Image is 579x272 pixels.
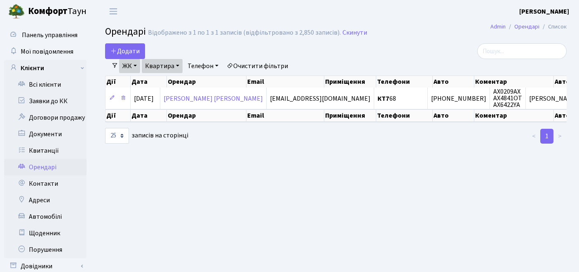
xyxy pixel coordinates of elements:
[21,47,73,56] span: Мої повідомлення
[377,94,389,103] b: КТ7
[514,22,539,31] a: Орендарі
[324,76,376,88] th: Приміщення
[110,47,140,56] span: Додати
[433,109,474,122] th: Авто
[342,29,367,37] a: Скинути
[324,109,376,122] th: Приміщення
[105,76,131,88] th: Дії
[4,43,87,60] a: Мої повідомлення
[119,59,140,73] a: ЖК
[433,76,474,88] th: Авто
[4,93,87,109] a: Заявки до КК
[4,142,87,159] a: Квитанції
[22,31,77,40] span: Панель управління
[4,76,87,93] a: Всі клієнти
[376,109,433,122] th: Телефони
[148,29,341,37] div: Відображено з 1 по 1 з 1 записів (відфільтровано з 2,850 записів).
[184,59,222,73] a: Телефон
[134,94,154,103] span: [DATE]
[4,126,87,142] a: Документи
[4,225,87,241] a: Щоденник
[4,175,87,192] a: Контакти
[519,7,569,17] a: [PERSON_NAME]
[4,159,87,175] a: Орендарі
[4,27,87,43] a: Панель управління
[223,59,291,73] a: Очистити фільтри
[246,76,324,88] th: Email
[105,109,131,122] th: Дії
[167,76,246,88] th: Орендар
[377,95,424,102] span: 68
[478,18,579,35] nav: breadcrumb
[4,192,87,208] a: Адреси
[376,76,433,88] th: Телефони
[540,129,553,144] a: 1
[131,109,167,122] th: Дата
[8,3,25,20] img: logo.png
[539,22,567,31] li: Список
[246,109,324,122] th: Email
[103,5,124,18] button: Переключити навігацію
[474,76,554,88] th: Коментар
[4,109,87,126] a: Договори продажу
[28,5,87,19] span: Таун
[493,88,522,108] span: AX0209AX АХ4841ОТ АХ6422YA
[477,43,567,59] input: Пошук...
[105,43,145,59] a: Додати
[28,5,68,18] b: Комфорт
[4,60,87,76] a: Клієнти
[105,128,188,144] label: записів на сторінці
[131,76,167,88] th: Дата
[142,59,183,73] a: Квартира
[4,208,87,225] a: Автомобілі
[167,109,246,122] th: Орендар
[474,109,554,122] th: Коментар
[431,95,486,102] span: [PHONE_NUMBER]
[490,22,506,31] a: Admin
[270,94,370,103] span: [EMAIL_ADDRESS][DOMAIN_NAME]
[105,24,146,39] span: Орендарі
[105,128,129,144] select: записів на сторінці
[4,241,87,258] a: Порушення
[164,94,263,103] a: [PERSON_NAME] [PERSON_NAME]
